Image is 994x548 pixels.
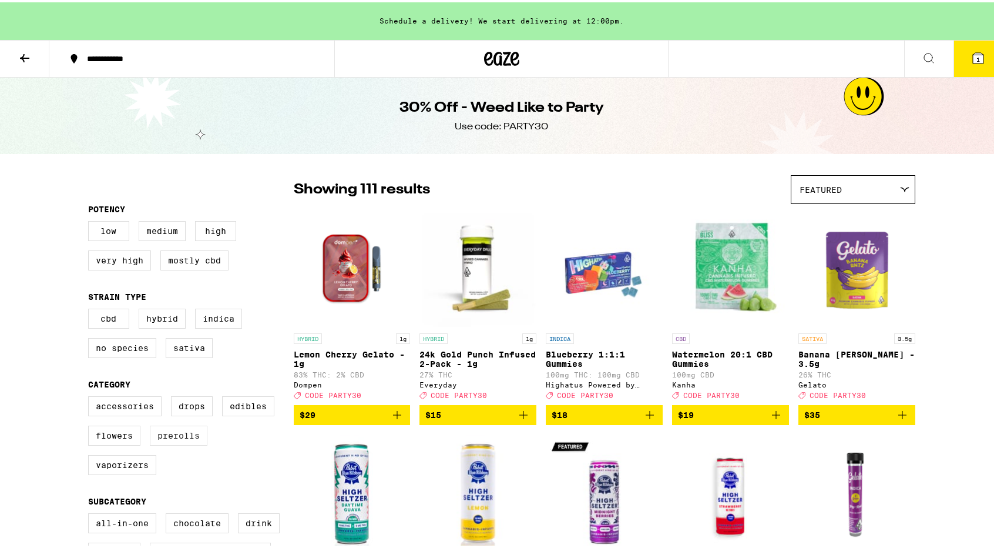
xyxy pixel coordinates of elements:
[672,347,789,366] p: Watermelon 20:1 CBD Gummies
[294,369,411,376] p: 83% THC: 2% CBD
[88,219,129,239] label: Low
[552,408,567,417] span: $18
[546,208,663,325] img: Highatus Powered by Cannabiotix - Blueberry 1:1:1 Gummies
[88,336,156,356] label: No Species
[305,389,361,397] span: CODE PARTY30
[798,208,915,403] a: Open page for Banana Runtz - 3.5g from Gelato
[195,306,242,326] label: Indica
[88,290,146,299] legend: Strain Type
[294,347,411,366] p: Lemon Cherry Gelato - 1g
[678,408,694,417] span: $19
[88,306,129,326] label: CBD
[804,408,820,417] span: $35
[419,208,536,403] a: Open page for 24k Gold Punch Infused 2-Pack - 1g from Everyday
[798,379,915,386] div: Gelato
[7,8,85,18] span: Hi. Need any help?
[546,331,574,342] p: INDICA
[88,511,156,531] label: All-In-One
[798,347,915,366] p: Banana [PERSON_NAME] - 3.5g
[88,202,125,212] legend: Potency
[171,394,213,414] label: Drops
[399,96,604,116] h1: 30% Off - Weed Like to Party
[300,408,315,417] span: $29
[294,208,411,403] a: Open page for Lemon Cherry Gelato - 1g from Dompen
[894,331,915,342] p: 3.5g
[150,423,207,443] label: Prerolls
[139,306,186,326] label: Hybrid
[672,208,789,325] img: Kanha - Watermelon 20:1 CBD Gummies
[88,394,162,414] label: Accessories
[419,208,536,325] img: Everyday - 24k Gold Punch Infused 2-Pack - 1g
[294,379,411,386] div: Dompen
[419,369,536,376] p: 27% THC
[396,331,410,342] p: 1g
[798,369,915,376] p: 26% THC
[160,248,229,268] label: Mostly CBD
[419,403,536,423] button: Add to bag
[798,208,915,325] img: Gelato - Banana Runtz - 3.5g
[166,511,229,531] label: Chocolate
[88,377,130,387] legend: Category
[557,389,613,397] span: CODE PARTY30
[88,248,151,268] label: Very High
[425,408,441,417] span: $15
[672,331,690,342] p: CBD
[672,369,789,376] p: 100mg CBD
[672,379,789,386] div: Kanha
[798,403,915,423] button: Add to bag
[88,453,156,473] label: Vaporizers
[546,208,663,403] a: Open page for Blueberry 1:1:1 Gummies from Highatus Powered by Cannabiotix
[546,379,663,386] div: Highatus Powered by Cannabiotix
[419,331,448,342] p: HYBRID
[522,331,536,342] p: 1g
[419,379,536,386] div: Everyday
[672,403,789,423] button: Add to bag
[419,347,536,366] p: 24k Gold Punch Infused 2-Pack - 1g
[546,347,663,366] p: Blueberry 1:1:1 Gummies
[238,511,280,531] label: Drink
[294,208,411,325] img: Dompen - Lemon Cherry Gelato - 1g
[294,331,322,342] p: HYBRID
[139,219,186,239] label: Medium
[800,183,842,192] span: Featured
[976,54,980,61] span: 1
[294,403,411,423] button: Add to bag
[546,403,663,423] button: Add to bag
[166,336,213,356] label: Sativa
[810,389,866,397] span: CODE PARTY30
[431,389,487,397] span: CODE PARTY30
[455,118,548,131] div: Use code: PARTY30
[546,369,663,376] p: 100mg THC: 100mg CBD
[683,389,740,397] span: CODE PARTY30
[88,494,146,504] legend: Subcategory
[798,331,827,342] p: SATIVA
[222,394,274,414] label: Edibles
[294,178,430,198] p: Showing 111 results
[88,423,140,443] label: Flowers
[672,208,789,403] a: Open page for Watermelon 20:1 CBD Gummies from Kanha
[195,219,236,239] label: High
